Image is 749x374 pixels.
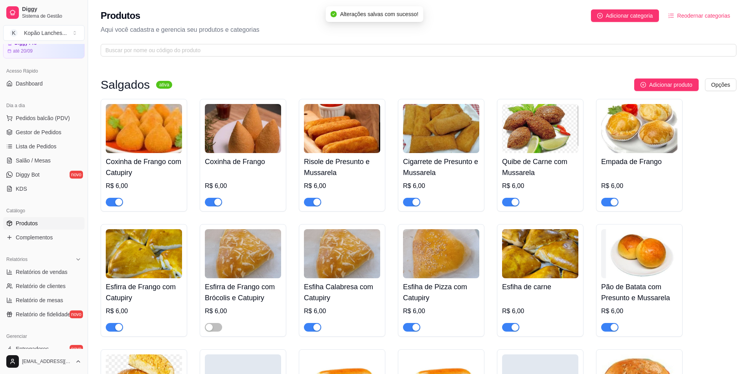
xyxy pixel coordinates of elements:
span: Relatórios [6,256,28,263]
button: Adicionar produto [634,78,699,91]
h4: Coxinha de Frango com Catupiry [106,156,182,178]
div: Acesso Rápido [3,65,85,77]
img: product-image [205,104,281,153]
span: [EMAIL_ADDRESS][DOMAIN_NAME] [22,358,72,365]
div: Dia a dia [3,99,85,112]
button: Pedidos balcão (PDV) [3,112,85,124]
a: Gestor de Pedidos [3,126,85,139]
div: R$ 6,00 [502,181,578,191]
span: Adicionar produto [649,80,692,89]
span: Diggy [22,6,81,13]
img: product-image [502,229,578,278]
span: Entregadores [16,345,49,353]
button: Opções [705,78,736,91]
img: product-image [403,104,479,153]
span: Relatório de clientes [16,282,66,290]
h2: Produtos [101,9,140,22]
span: Diggy Bot [16,171,40,179]
span: plus-circle [640,82,646,88]
span: KDS [16,185,27,193]
button: Select a team [3,25,85,41]
img: product-image [502,104,578,153]
a: Diggy Botnovo [3,168,85,181]
a: Relatório de fidelidadenovo [3,308,85,321]
span: Adicionar categoria [606,11,653,20]
h4: Esfiha de carne [502,281,578,292]
div: Kopão Lanches ... [24,29,67,37]
span: Lista de Pedidos [16,142,57,150]
button: Adicionar categoria [591,9,659,22]
button: Reodernar categorias [662,9,736,22]
span: Dashboard [16,80,43,88]
div: Gerenciar [3,330,85,343]
span: Produtos [16,219,38,227]
sup: ativa [156,81,172,89]
h4: Pão de Batata com Presunto e Mussarela [601,281,677,303]
div: R$ 6,00 [304,181,380,191]
h4: Quibe de Carne com Mussarela [502,156,578,178]
a: Entregadoresnovo [3,343,85,355]
a: Lista de Pedidos [3,140,85,153]
span: Salão / Mesas [16,157,51,164]
h4: Empada de Frango [601,156,677,167]
a: Relatório de clientes [3,280,85,292]
div: R$ 6,00 [304,306,380,316]
span: Relatório de mesas [16,296,63,304]
h4: Coxinha de Frango [205,156,281,167]
h4: Esfirra de Frango com Brócolis e Catupiry [205,281,281,303]
a: DiggySistema de Gestão [3,3,85,22]
img: product-image [304,104,380,153]
span: Opções [711,80,730,89]
span: K [10,29,18,37]
span: ordered-list [668,13,674,18]
a: KDS [3,182,85,195]
div: R$ 6,00 [601,181,677,191]
h4: Cigarrete de Presunto e Mussarela [403,156,479,178]
h4: Risole de Presunto e Mussarela [304,156,380,178]
a: Produtos [3,217,85,230]
a: Relatórios de vendas [3,266,85,278]
div: R$ 6,00 [403,306,479,316]
span: Relatório de fidelidade [16,310,70,318]
span: plus-circle [597,13,603,18]
button: [EMAIL_ADDRESS][DOMAIN_NAME] [3,352,85,371]
input: Buscar por nome ou código do produto [105,46,725,55]
a: Salão / Mesas [3,154,85,167]
div: R$ 6,00 [205,181,281,191]
span: check-circle [331,11,337,17]
div: R$ 6,00 [106,306,182,316]
a: Relatório de mesas [3,294,85,306]
h4: Esfirra de Frango com Catupiry [106,281,182,303]
a: Dashboard [3,77,85,90]
span: Pedidos balcão (PDV) [16,114,70,122]
h3: Salgados [101,80,150,89]
img: product-image [601,229,677,278]
h4: Esfiha Calabresa com Catupiry [304,281,380,303]
img: product-image [106,229,182,278]
div: Catálogo [3,204,85,217]
span: Alterações salvas com sucesso! [340,11,418,17]
p: Aqui você cadastra e gerencia seu produtos e categorias [101,25,736,35]
img: product-image [601,104,677,153]
img: product-image [106,104,182,153]
a: Diggy Proaté 20/09 [3,36,85,58]
div: R$ 6,00 [502,306,578,316]
img: product-image [304,229,380,278]
a: Complementos [3,231,85,244]
span: Relatórios de vendas [16,268,68,276]
span: Reodernar categorias [677,11,730,20]
h4: Esfiha de Pizza com Catupiry [403,281,479,303]
div: R$ 6,00 [205,306,281,316]
img: product-image [403,229,479,278]
article: até 20/09 [13,48,33,54]
span: Gestor de Pedidos [16,128,61,136]
span: Complementos [16,234,53,241]
span: Sistema de Gestão [22,13,81,19]
div: R$ 6,00 [403,181,479,191]
div: R$ 6,00 [601,306,677,316]
img: product-image [205,229,281,278]
div: R$ 6,00 [106,181,182,191]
